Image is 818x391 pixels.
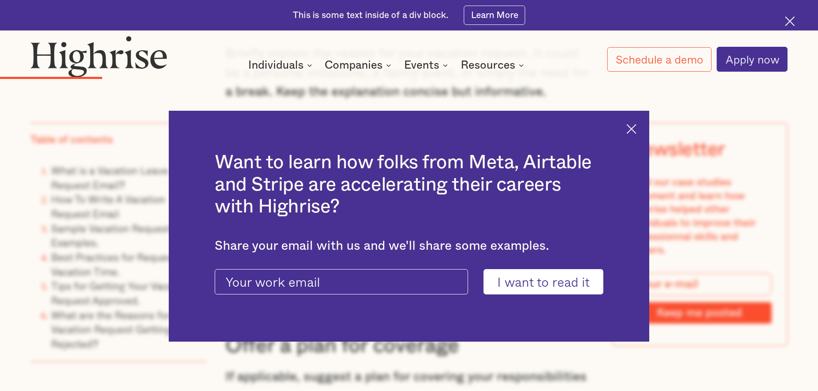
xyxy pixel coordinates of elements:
div: Events [404,60,450,70]
a: Schedule a demo [607,47,712,72]
h2: Want to learn how folks from Meta, Airtable and Stripe are accelerating their careers with Highrise? [215,152,603,218]
div: Companies [325,60,383,70]
div: This is some text inside of a div block. [293,9,448,21]
div: Individuals [248,60,315,70]
img: Cross icon [785,16,795,26]
a: Learn More [464,6,525,25]
form: current-ascender-blog-article-modal-form [215,269,603,295]
div: Resources [461,60,526,70]
input: Your work email [215,269,468,295]
img: Highrise logo [30,36,167,77]
div: Events [404,60,439,70]
img: Cross icon [626,124,636,134]
input: I want to read it [484,269,603,295]
div: Individuals [248,60,304,70]
a: Apply now [717,47,788,72]
div: Share your email with us and we'll share some examples. [215,239,603,254]
div: Companies [325,60,394,70]
div: Resources [461,60,515,70]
